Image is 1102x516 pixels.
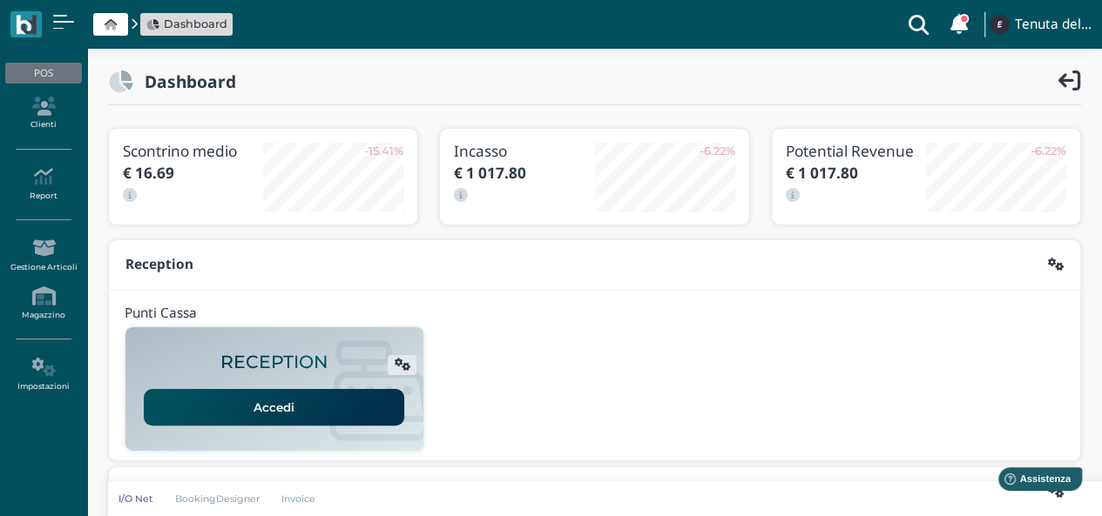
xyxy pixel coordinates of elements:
h3: Incasso [454,143,594,159]
iframe: Help widget launcher [978,462,1087,501]
b: € 1 017.80 [454,163,526,183]
b: Reception [125,255,193,273]
span: Dashboard [164,16,227,32]
b: € 16.69 [123,163,174,183]
a: Magazzino [5,279,81,327]
h4: Punti Cassa [125,306,197,321]
a: Dashboard [146,16,227,32]
a: Clienti [5,90,81,137]
div: POS [5,63,81,84]
a: Accedi [144,389,404,426]
h3: Potential Revenue [786,143,926,159]
a: Gestione Articoli [5,231,81,279]
h2: Dashboard [133,72,236,90]
img: logo [16,15,36,35]
a: BookingDesigner [164,492,271,506]
span: Assistenza [51,14,115,27]
a: Invoice [271,492,328,506]
a: Report [5,160,81,208]
b: € 1 017.80 [786,163,858,183]
a: Impostazioni [5,351,81,399]
p: I/O Net [118,492,153,506]
img: ... [990,15,1009,34]
h2: RECEPTION [220,352,328,372]
a: ... Tenuta del Barco [987,3,1092,45]
h3: Scontrino medio [123,143,263,159]
h4: Tenuta del Barco [1015,17,1092,32]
